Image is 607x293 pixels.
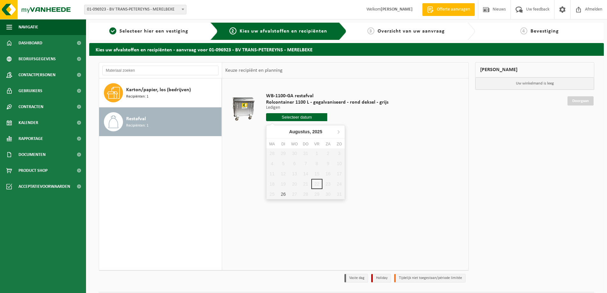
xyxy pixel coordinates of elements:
i: 2025 [312,129,322,134]
button: Karton/papier, los (bedrijven) Recipiënten: 1 [99,78,222,107]
a: Doorgaan [567,96,594,106]
li: Vaste dag [344,274,368,282]
div: wo [289,141,300,147]
span: Bedrijfsgegevens [18,51,56,67]
span: 01-096923 - BV TRANS-PETEREYNS - MERELBEKE [84,5,186,14]
span: Contracten [18,99,43,115]
input: Selecteer datum [266,113,327,121]
input: Materiaal zoeken [102,66,219,75]
a: Offerte aanvragen [422,3,475,16]
div: ma [266,141,278,147]
span: Navigatie [18,19,38,35]
span: WB-1100-GA restafval [266,93,388,99]
span: Bevestiging [531,29,559,34]
div: zo [334,141,345,147]
span: Kies uw afvalstoffen en recipiënten [240,29,327,34]
span: 3 [367,27,374,34]
span: 2 [229,27,236,34]
span: Recipiënten: 1 [126,123,148,129]
p: Uw winkelmand is leeg [475,77,594,90]
a: 1Selecteer hier een vestiging [92,27,205,35]
div: vr [311,141,322,147]
span: Kalender [18,115,38,131]
span: Karton/papier, los (bedrijven) [126,86,191,94]
span: Documenten [18,147,46,163]
div: Keuze recipiënt en planning [222,62,286,78]
h2: Kies uw afvalstoffen en recipiënten - aanvraag voor 01-096923 - BV TRANS-PETEREYNS - MERELBEKE [89,43,604,55]
div: di [278,141,289,147]
p: Ledigen [266,106,388,110]
span: 1 [109,27,116,34]
li: Holiday [371,274,391,282]
span: Overzicht van uw aanvraag [378,29,445,34]
span: Restafval [126,115,146,123]
span: Contactpersonen [18,67,55,83]
button: Restafval Recipiënten: 1 [99,107,222,136]
span: Product Shop [18,163,47,179]
div: do [300,141,311,147]
span: Gebruikers [18,83,42,99]
span: Selecteer hier een vestiging [119,29,188,34]
span: Acceptatievoorwaarden [18,179,70,194]
span: Rapportage [18,131,43,147]
div: Augustus, [286,127,325,137]
span: Dashboard [18,35,42,51]
div: 26 [278,189,289,199]
span: Rolcontainer 1100 L - gegalvaniseerd - rond deksel - grijs [266,99,388,106]
span: 4 [520,27,527,34]
strong: [PERSON_NAME] [381,7,413,12]
div: [PERSON_NAME] [475,62,594,77]
span: Offerte aanvragen [435,6,472,13]
span: Recipiënten: 1 [126,94,148,100]
div: za [322,141,334,147]
li: Tijdelijk niet toegestaan/période limitée [394,274,466,282]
